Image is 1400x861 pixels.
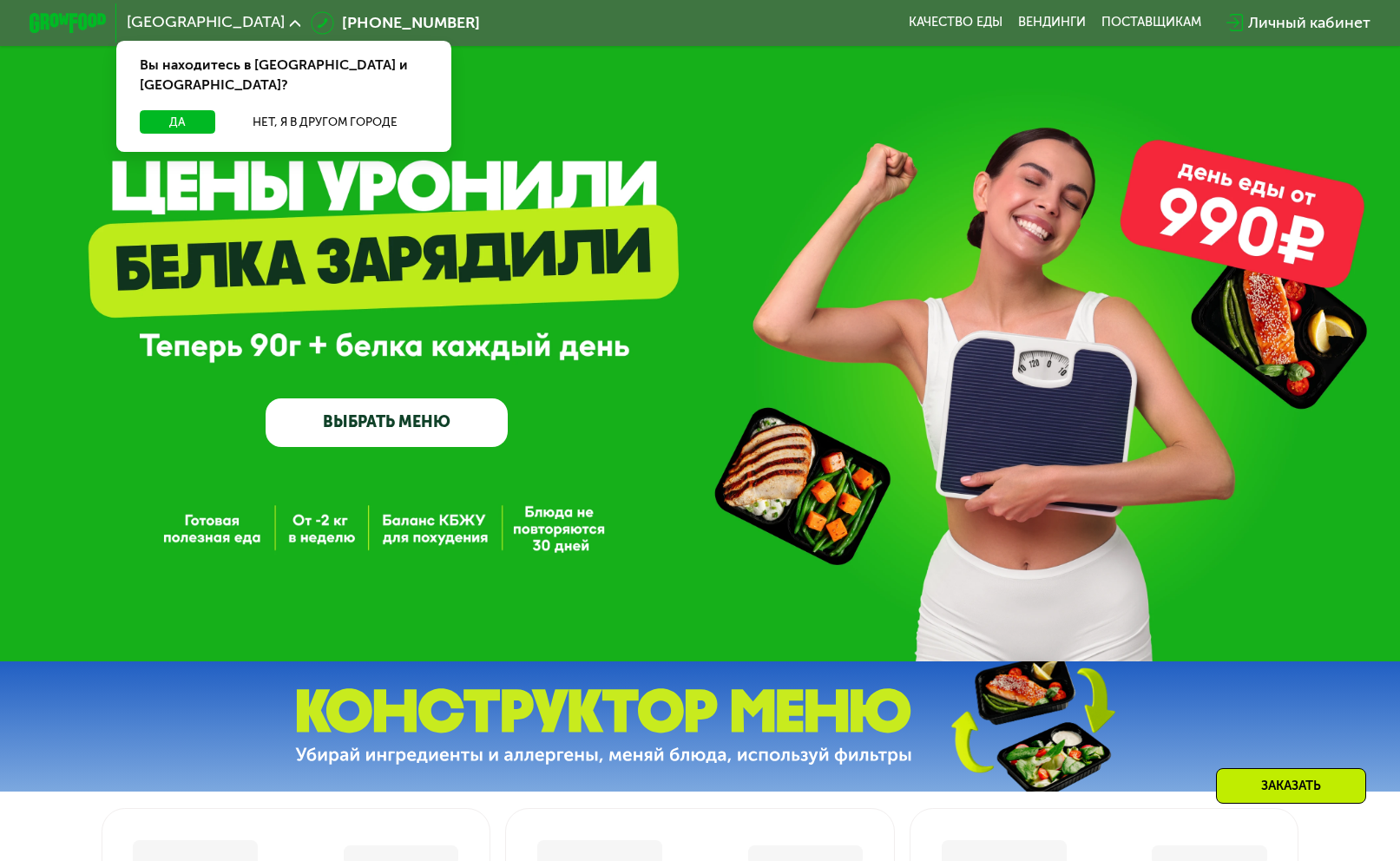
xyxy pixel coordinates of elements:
button: Нет, я в другом городе [223,110,428,134]
div: поставщикам [1101,15,1201,30]
button: Да [140,110,214,134]
div: Заказать [1216,768,1366,804]
div: Личный кабинет [1248,11,1370,35]
a: ВЫБРАТЬ МЕНЮ [266,398,508,447]
a: Вендинги [1018,15,1086,30]
span: [GEOGRAPHIC_DATA] [127,15,285,30]
a: Качество еды [909,15,1002,30]
div: Вы находитесь в [GEOGRAPHIC_DATA] и [GEOGRAPHIC_DATA]? [116,41,450,111]
a: [PHONE_NUMBER] [311,11,480,35]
